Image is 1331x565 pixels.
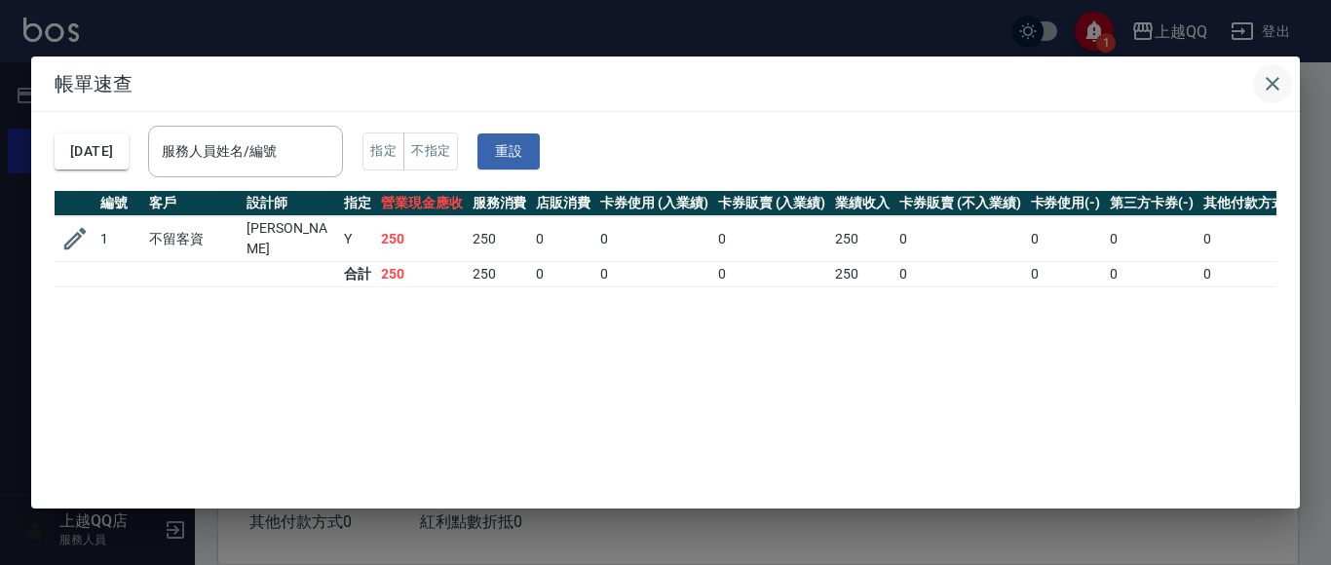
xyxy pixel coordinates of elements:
th: 服務消費 [468,191,532,216]
th: 業績收入 [830,191,894,216]
td: 1 [95,216,144,262]
td: 250 [468,216,532,262]
td: 0 [1105,216,1198,262]
th: 卡券使用 (入業績) [595,191,713,216]
button: 不指定 [403,132,458,170]
td: 不留客資 [144,216,242,262]
button: [DATE] [55,133,129,169]
th: 卡券販賣 (入業績) [713,191,831,216]
td: 0 [1198,262,1306,287]
td: 250 [830,216,894,262]
th: 店販消費 [531,191,595,216]
th: 第三方卡券(-) [1105,191,1198,216]
button: 重設 [477,133,540,169]
td: 0 [713,216,831,262]
td: 0 [713,262,831,287]
td: 0 [531,262,595,287]
td: 0 [595,262,713,287]
td: [PERSON_NAME] [242,216,339,262]
th: 卡券使用(-) [1026,191,1106,216]
td: 0 [595,216,713,262]
td: 250 [830,262,894,287]
button: 指定 [362,132,404,170]
h2: 帳單速查 [31,56,1300,111]
th: 客戶 [144,191,242,216]
th: 營業現金應收 [376,191,468,216]
th: 設計師 [242,191,339,216]
td: 0 [894,216,1025,262]
td: 0 [1026,216,1106,262]
td: 250 [376,262,468,287]
td: 250 [468,262,532,287]
td: 0 [894,262,1025,287]
th: 編號 [95,191,144,216]
td: 0 [1198,216,1306,262]
td: 250 [376,216,468,262]
td: 0 [1026,262,1106,287]
td: Y [339,216,376,262]
td: 0 [531,216,595,262]
td: 0 [1105,262,1198,287]
td: 合計 [339,262,376,287]
th: 卡券販賣 (不入業績) [894,191,1025,216]
th: 指定 [339,191,376,216]
th: 其他付款方式(-) [1198,191,1306,216]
